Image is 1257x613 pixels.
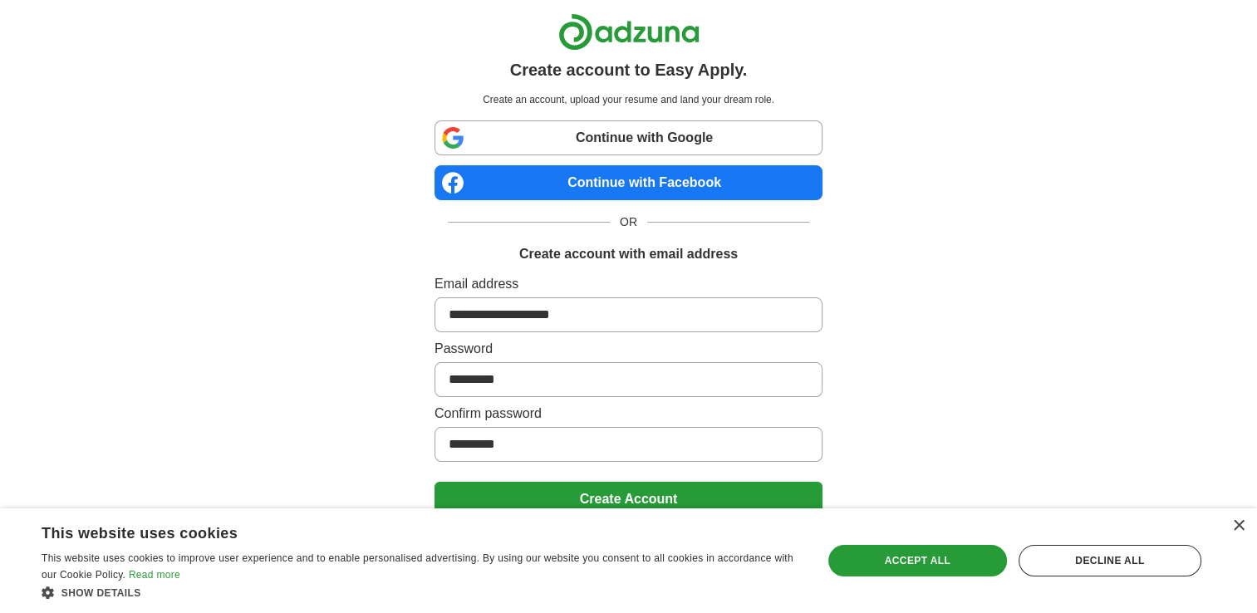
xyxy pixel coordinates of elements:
span: Show details [61,587,141,599]
div: Decline all [1019,545,1201,576]
label: Email address [435,274,822,294]
a: Read more, opens a new window [129,569,180,581]
span: OR [610,213,647,231]
a: Continue with Facebook [435,165,822,200]
div: Show details [42,584,799,601]
p: Create an account, upload your resume and land your dream role. [438,92,819,107]
div: Close [1232,520,1245,532]
button: Create Account [435,482,822,517]
div: This website uses cookies [42,518,758,543]
label: Confirm password [435,404,822,424]
h1: Create account with email address [519,244,738,264]
div: Accept all [828,545,1007,576]
span: This website uses cookies to improve user experience and to enable personalised advertising. By u... [42,552,793,581]
a: Continue with Google [435,120,822,155]
img: Adzuna logo [558,13,700,51]
label: Password [435,339,822,359]
h1: Create account to Easy Apply. [510,57,748,82]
